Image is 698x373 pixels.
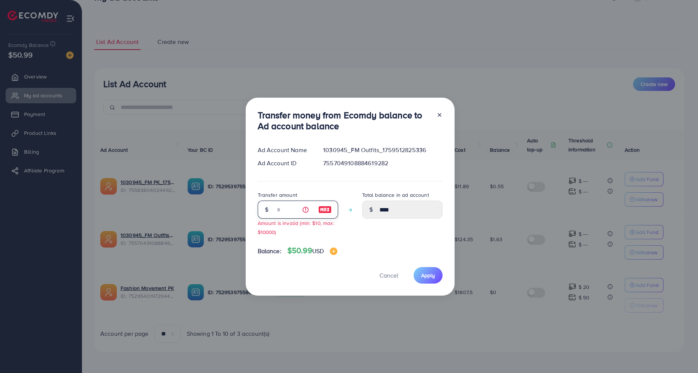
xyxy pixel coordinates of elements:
button: Apply [414,267,443,283]
div: 1030945_FM Outfits_1759512825336 [317,146,448,154]
label: Total balance in ad account [362,191,429,199]
img: image [318,205,332,214]
h4: $50.99 [287,246,337,255]
div: 7557049108884619282 [317,159,448,168]
span: Apply [421,272,435,279]
iframe: Chat [666,339,692,367]
small: Amount is invalid (min: $10, max: $10000) [258,219,334,235]
img: image [330,248,337,255]
span: Cancel [379,271,398,279]
span: USD [312,247,324,255]
label: Transfer amount [258,191,297,199]
div: Ad Account ID [252,159,317,168]
span: Balance: [258,247,281,255]
div: Ad Account Name [252,146,317,154]
h3: Transfer money from Ecomdy balance to Ad account balance [258,110,431,131]
button: Cancel [370,267,408,283]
